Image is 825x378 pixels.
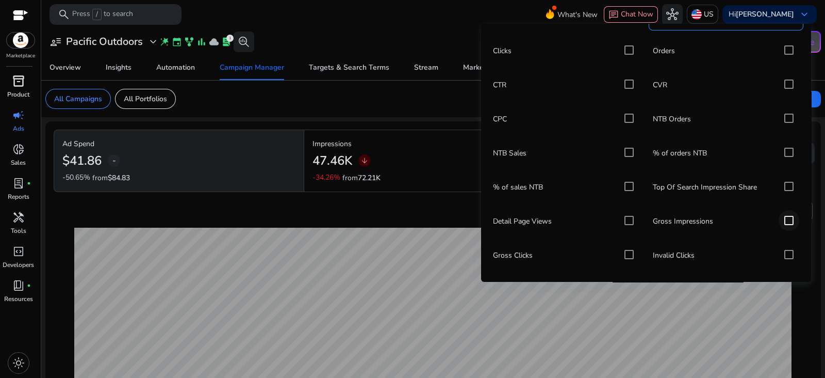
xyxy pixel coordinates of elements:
[234,31,254,52] button: search_insights
[691,9,702,20] img: us.svg
[12,75,25,87] span: inventory_2
[62,138,295,149] p: Ad Spend
[493,182,543,193] p: % of sales NTB
[147,36,159,48] span: expand_more
[653,80,667,90] p: CVR
[493,45,511,56] p: Clicks
[557,6,598,24] span: What's New
[666,8,679,21] span: hub
[196,37,207,47] span: bar_chart
[493,114,507,124] p: CPC
[653,216,713,227] p: Gross Impressions
[172,37,182,47] span: event
[221,37,232,47] span: lab_profile
[72,9,133,20] p: Press to search
[608,10,619,20] span: chat
[312,174,340,181] p: -34.26%
[156,64,195,71] div: Automation
[342,172,381,183] p: from
[653,45,675,56] p: Orders
[92,172,130,183] p: from
[62,174,90,181] p: -50.65%
[414,64,438,71] div: Stream
[7,90,29,99] p: Product
[220,64,284,71] div: Campaign Manager
[662,4,683,25] button: hub
[798,8,811,21] span: keyboard_arrow_down
[12,357,25,369] span: light_mode
[12,279,25,292] span: book_4
[309,64,389,71] div: Targets & Search Terms
[92,9,102,20] span: /
[4,294,33,304] p: Resources
[312,153,352,168] h2: 47.46K
[62,153,102,168] h2: $41.86
[621,9,653,19] span: Chat Now
[704,5,714,23] p: US
[493,80,506,90] p: CTR
[493,216,552,227] p: Detail Page Views
[653,182,757,193] p: Top Of Search Impression Share
[736,9,794,19] b: [PERSON_NAME]
[12,177,25,190] span: lab_profile
[112,154,116,167] span: -
[653,148,707,159] p: % of orders NTB
[360,156,369,165] span: arrow_downward
[12,211,25,224] span: handyman
[58,8,70,21] span: search
[3,260,34,270] p: Developers
[66,36,143,48] h3: Pacific Outdoors
[7,33,35,48] img: amazon.svg
[653,250,695,261] p: Invalid Clicks
[106,64,131,71] div: Insights
[13,124,24,133] p: Ads
[49,36,62,48] span: user_attributes
[49,64,81,71] div: Overview
[6,52,35,60] p: Marketplace
[159,37,170,47] span: wand_stars
[358,173,381,183] span: 72.21K
[729,11,794,18] p: Hi
[226,35,234,42] div: 1
[124,93,167,104] p: All Portfolios
[604,6,658,23] button: chatChat Now
[184,37,194,47] span: family_history
[653,114,691,124] p: NTB Orders
[54,93,102,104] p: All Campaigns
[12,245,25,258] span: code_blocks
[11,158,26,167] p: Sales
[11,226,26,235] p: Tools
[12,143,25,155] span: donut_small
[27,283,31,288] span: fiber_manual_record
[108,173,130,183] span: $84.83
[493,148,526,159] p: NTB Sales
[8,192,29,201] p: Reports
[209,37,219,47] span: cloud
[463,64,546,72] div: Marketing Cloud
[12,109,25,121] span: campaign
[27,181,31,185] span: fiber_manual_record
[493,250,533,261] p: Gross Clicks
[238,36,250,48] span: search_insights
[312,138,546,149] p: Impressions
